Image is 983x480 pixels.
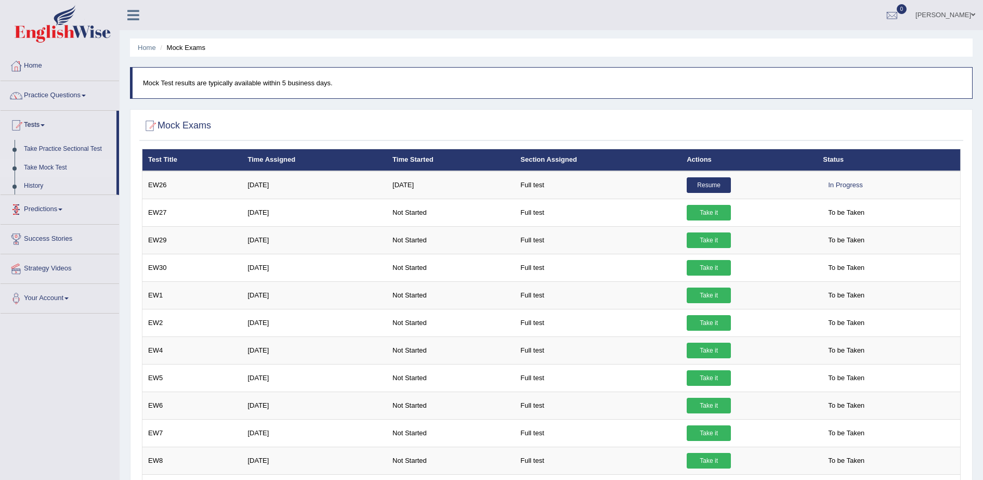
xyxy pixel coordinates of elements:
[387,364,515,392] td: Not Started
[823,315,870,331] span: To be Taken
[1,254,119,280] a: Strategy Videos
[823,343,870,358] span: To be Taken
[242,281,387,309] td: [DATE]
[142,171,242,199] td: EW26
[242,149,387,171] th: Time Assigned
[142,254,242,281] td: EW30
[515,199,681,226] td: Full test
[1,51,119,77] a: Home
[242,254,387,281] td: [DATE]
[387,254,515,281] td: Not Started
[387,309,515,336] td: Not Started
[142,309,242,336] td: EW2
[387,419,515,447] td: Not Started
[387,336,515,364] td: Not Started
[242,199,387,226] td: [DATE]
[897,4,907,14] span: 0
[687,370,731,386] a: Take it
[387,392,515,419] td: Not Started
[142,419,242,447] td: EW7
[687,425,731,441] a: Take it
[387,149,515,171] th: Time Started
[515,364,681,392] td: Full test
[823,205,870,220] span: To be Taken
[387,171,515,199] td: [DATE]
[823,398,870,413] span: To be Taken
[515,447,681,474] td: Full test
[515,419,681,447] td: Full test
[1,284,119,310] a: Your Account
[142,447,242,474] td: EW8
[823,288,870,303] span: To be Taken
[687,288,731,303] a: Take it
[242,336,387,364] td: [DATE]
[515,254,681,281] td: Full test
[687,232,731,248] a: Take it
[687,315,731,331] a: Take it
[823,232,870,248] span: To be Taken
[687,260,731,276] a: Take it
[142,281,242,309] td: EW1
[242,226,387,254] td: [DATE]
[1,111,116,137] a: Tests
[687,453,731,469] a: Take it
[515,171,681,199] td: Full test
[823,425,870,441] span: To be Taken
[242,447,387,474] td: [DATE]
[823,177,868,193] div: In Progress
[387,199,515,226] td: Not Started
[823,370,870,386] span: To be Taken
[515,281,681,309] td: Full test
[387,226,515,254] td: Not Started
[387,447,515,474] td: Not Started
[687,177,731,193] a: Resume
[515,226,681,254] td: Full test
[142,226,242,254] td: EW29
[687,343,731,358] a: Take it
[242,309,387,336] td: [DATE]
[142,199,242,226] td: EW27
[823,453,870,469] span: To be Taken
[138,44,156,51] a: Home
[158,43,205,53] li: Mock Exams
[817,149,960,171] th: Status
[19,177,116,196] a: History
[142,392,242,419] td: EW6
[143,78,962,88] p: Mock Test results are typically available within 5 business days.
[242,171,387,199] td: [DATE]
[242,364,387,392] td: [DATE]
[823,260,870,276] span: To be Taken
[19,140,116,159] a: Take Practice Sectional Test
[1,195,119,221] a: Predictions
[687,398,731,413] a: Take it
[515,392,681,419] td: Full test
[242,392,387,419] td: [DATE]
[1,81,119,107] a: Practice Questions
[142,149,242,171] th: Test Title
[19,159,116,177] a: Take Mock Test
[515,336,681,364] td: Full test
[515,309,681,336] td: Full test
[1,225,119,251] a: Success Stories
[142,336,242,364] td: EW4
[681,149,817,171] th: Actions
[687,205,731,220] a: Take it
[142,364,242,392] td: EW5
[242,419,387,447] td: [DATE]
[515,149,681,171] th: Section Assigned
[387,281,515,309] td: Not Started
[142,118,211,134] h2: Mock Exams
